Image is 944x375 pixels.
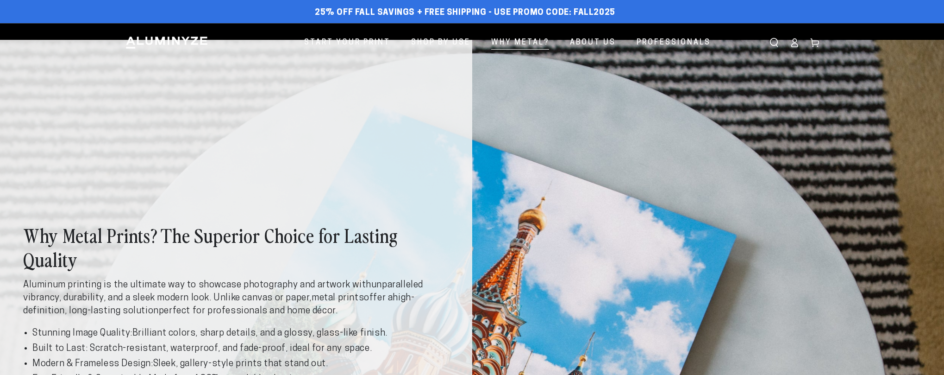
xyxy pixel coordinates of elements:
a: Why Metal? [484,31,556,55]
h2: Why Metal Prints? The Superior Choice for Lasting Quality [23,223,449,271]
strong: metal prints [312,293,364,303]
span: 25% off FALL Savings + Free Shipping - Use Promo Code: FALL2025 [315,8,615,18]
a: Shop By Use [404,31,477,55]
li: , ideal for any space. [32,342,449,355]
summary: Search our site [764,32,784,53]
span: Professionals [637,36,711,50]
strong: Scratch-resistant, waterproof, and fade-proof [90,344,286,353]
img: Aluminyze [125,36,208,50]
p: Aluminum printing is the ultimate way to showcase photography and artwork with . Unlike canvas or... [23,279,449,318]
a: About Us [563,31,623,55]
span: Shop By Use [411,36,470,50]
span: About Us [570,36,616,50]
li: Brilliant colors, sharp details, and a glossy, glass-like finish. [32,327,449,340]
span: Start Your Print [304,36,390,50]
strong: Stunning Image Quality: [32,329,132,338]
li: Sleek, gallery-style prints that stand out. [32,357,449,370]
a: Start Your Print [297,31,397,55]
a: Professionals [630,31,718,55]
strong: Modern & Frameless Design: [32,359,153,369]
span: Why Metal? [491,36,549,50]
strong: Built to Last: [32,344,88,353]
